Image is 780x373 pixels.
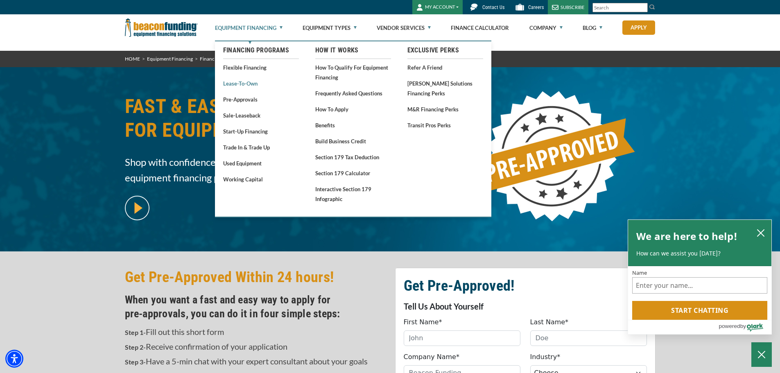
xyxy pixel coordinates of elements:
[649,4,656,10] img: Search
[636,249,763,258] p: How can we assist you [DATE]?
[200,56,243,62] a: Financing Programs
[125,118,385,142] span: FOR EQUIPMENT FINANCING
[315,88,391,98] a: Frequently Asked Questions
[315,104,391,114] a: How to Apply
[632,270,767,276] label: Name
[639,5,646,11] a: Clear search text
[628,219,772,335] div: olark chatbox
[125,343,146,351] strong: Step 2-
[125,356,385,367] p: Have a 5-min chat with your expert consultant about your goals
[583,15,602,41] a: Blog
[125,341,385,352] p: Receive confirmation of your application
[147,56,193,62] a: Equipment Financing
[377,15,431,41] a: Vendor Services
[315,184,391,204] a: Interactive Section 179 Infographic
[451,15,509,41] a: Finance Calculator
[632,277,767,294] input: Name
[719,321,740,331] span: powered
[125,293,385,321] h4: When you want a fast and easy way to apply for pre‑approvals, you can do it in four simple steps:
[407,120,483,130] a: Transit Pros Perks
[125,328,146,336] strong: Step 1-
[404,317,442,327] label: First Name*
[407,104,483,114] a: M&R Financing Perks
[223,158,299,168] a: Used Equipment
[529,15,563,41] a: Company
[223,174,299,184] a: Working Capital
[125,358,146,366] strong: Step 3-
[303,15,357,41] a: Equipment Types
[404,330,520,346] input: John
[592,3,648,12] input: Search
[125,56,140,62] a: HOME
[636,228,737,244] h2: We are here to help!
[622,20,655,35] a: Apply
[125,196,149,220] img: video modal pop-up play button
[223,45,299,55] a: Financing Programs
[632,301,767,320] button: Start chatting
[740,321,746,331] span: by
[528,5,544,10] span: Careers
[482,5,504,10] span: Contact Us
[530,317,569,327] label: Last Name*
[315,168,391,178] a: Section 179 Calculator
[223,126,299,136] a: Start-Up Financing
[5,350,23,368] div: Accessibility Menu
[223,142,299,152] a: Trade In & Trade Up
[125,327,385,337] p: Fill out this short form
[404,352,459,362] label: Company Name*
[223,78,299,88] a: Lease-To-Own
[125,14,198,41] img: Beacon Funding Corporation logo
[530,352,561,362] label: Industry*
[223,94,299,104] a: Pre-approvals
[315,62,391,82] a: How to Qualify for Equipment Financing
[125,268,385,287] h2: Get Pre-Approved Within 24 hours!
[315,136,391,146] a: Build Business Credit
[404,301,647,311] p: Tell Us About Yourself
[125,154,385,185] span: Shop with confidence with a no cost, no commitment equipment financing pre-approval.
[407,45,483,55] a: Exclusive Perks
[404,276,647,295] h2: Get Pre-Approved!
[530,330,647,346] input: Doe
[315,45,391,55] a: How It Works
[315,120,391,130] a: Benefits
[215,15,283,41] a: Equipment Financing
[223,110,299,120] a: Sale-Leaseback
[407,78,483,98] a: [PERSON_NAME] Solutions Financing Perks
[315,152,391,162] a: Section 179 Tax Deduction
[407,62,483,72] a: Refer a Friend
[125,95,385,148] h1: FAST & EASY PRE-APPROVALS
[223,62,299,72] a: Flexible Financing
[754,227,767,238] button: close chatbox
[751,342,772,367] button: Close Chatbox
[719,320,771,334] a: Powered by Olark - open in a new tab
